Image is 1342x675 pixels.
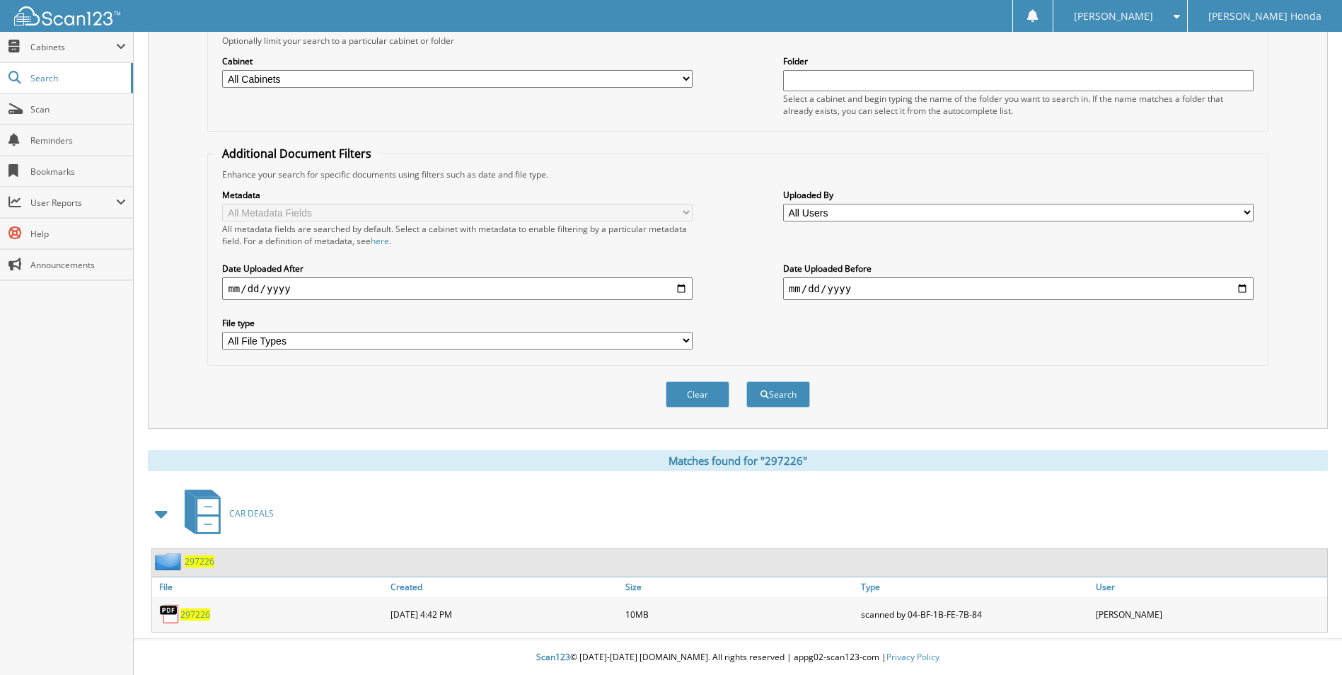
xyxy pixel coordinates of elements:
div: © [DATE]-[DATE] [DOMAIN_NAME]. All rights reserved | appg02-scan123-com | [134,640,1342,675]
label: Date Uploaded Before [783,262,1254,275]
div: Optionally limit your search to a particular cabinet or folder [215,35,1260,47]
a: 297226 [185,555,214,567]
button: Clear [666,381,729,408]
a: Size [622,577,857,596]
a: File [152,577,387,596]
img: PDF.png [159,604,180,625]
input: start [222,277,693,300]
div: [DATE] 4:42 PM [387,600,622,628]
span: Bookmarks [30,166,126,178]
a: Created [387,577,622,596]
span: [PERSON_NAME] [1074,12,1153,21]
span: User Reports [30,197,116,209]
button: Search [746,381,810,408]
span: [PERSON_NAME] Honda [1208,12,1321,21]
div: Enhance your search for specific documents using filters such as date and file type. [215,168,1260,180]
legend: Additional Document Filters [215,146,378,161]
span: Reminders [30,134,126,146]
input: end [783,277,1254,300]
label: Uploaded By [783,189,1254,201]
img: scan123-logo-white.svg [14,6,120,25]
span: CAR DEALS [229,507,274,519]
span: Search [30,72,124,84]
label: Date Uploaded After [222,262,693,275]
span: Help [30,228,126,240]
span: Scan123 [536,651,570,663]
a: CAR DEALS [176,485,274,541]
label: File type [222,317,693,329]
div: All metadata fields are searched by default. Select a cabinet with metadata to enable filtering b... [222,223,693,247]
label: Folder [783,55,1254,67]
div: scanned by 04-BF-1B-FE-7B-84 [857,600,1092,628]
span: Cabinets [30,41,116,53]
div: Matches found for "297226" [148,450,1328,471]
label: Metadata [222,189,693,201]
div: Select a cabinet and begin typing the name of the folder you want to search in. If the name match... [783,93,1254,117]
a: User [1092,577,1327,596]
img: folder2.png [155,553,185,570]
a: 297226 [180,608,210,621]
span: Scan [30,103,126,115]
label: Cabinet [222,55,693,67]
a: Privacy Policy [886,651,939,663]
a: here [371,235,389,247]
iframe: Chat Widget [1271,607,1342,675]
div: [PERSON_NAME] [1092,600,1327,628]
span: Announcements [30,259,126,271]
a: Type [857,577,1092,596]
div: 10MB [622,600,857,628]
